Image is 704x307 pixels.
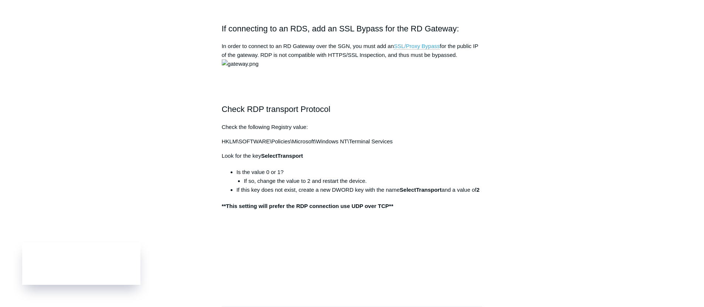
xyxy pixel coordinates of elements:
[222,137,483,146] p: HKLM\SOFTWARE\Policies\Microsoft\Windows NT\Terminal Services
[476,187,479,193] strong: 2
[394,43,440,50] a: SSL/Proxy Bypass
[222,42,483,68] p: In order to connect to an RD Gateway over the SGN, you must add an for the public IP of the gatew...
[222,123,483,132] p: Check the following Registry value:
[400,187,442,193] strong: SelectTransport
[222,151,483,160] p: Look for the key
[222,203,394,209] strong: **This setting will prefer the RDP connection use UDP over TCP**
[222,22,483,35] h2: If connecting to an RDS, add an SSL Bypass for the RD Gateway:
[237,168,483,185] li: Is the value 0 or 1?
[22,242,140,285] iframe: Todyl Status
[244,177,483,185] li: If so, change the value to 2 and restart the device.
[261,153,303,159] strong: SelectTransport
[237,185,483,194] li: If this key does not exist, create a new DWORD key with the name and a value of
[222,103,483,116] h2: Check RDP transport Protocol
[222,59,259,68] img: gateway.png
